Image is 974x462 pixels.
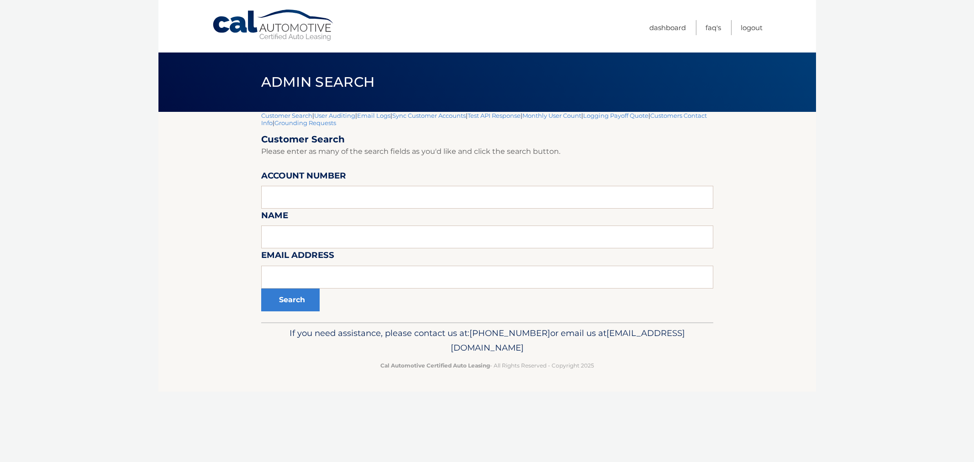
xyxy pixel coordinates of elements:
label: Name [261,209,288,226]
a: FAQ's [705,20,721,35]
h2: Customer Search [261,134,713,145]
span: [PHONE_NUMBER] [469,328,550,338]
strong: Cal Automotive Certified Auto Leasing [380,362,490,369]
a: Test API Response [468,112,521,119]
a: Dashboard [649,20,686,35]
p: Please enter as many of the search fields as you'd like and click the search button. [261,145,713,158]
a: Logging Payoff Quote [583,112,648,119]
a: Cal Automotive [212,9,335,42]
a: Logout [741,20,763,35]
div: | | | | | | | | [261,112,713,322]
a: Customers Contact Info [261,112,707,126]
a: Monthly User Count [522,112,581,119]
label: Email Address [261,248,334,265]
span: Admin Search [261,73,375,90]
a: Grounding Requests [274,119,336,126]
p: If you need assistance, please contact us at: or email us at [267,326,707,355]
button: Search [261,289,320,311]
a: User Auditing [314,112,355,119]
label: Account Number [261,169,346,186]
p: - All Rights Reserved - Copyright 2025 [267,361,707,370]
a: Sync Customer Accounts [392,112,466,119]
a: Customer Search [261,112,312,119]
a: Email Logs [357,112,390,119]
